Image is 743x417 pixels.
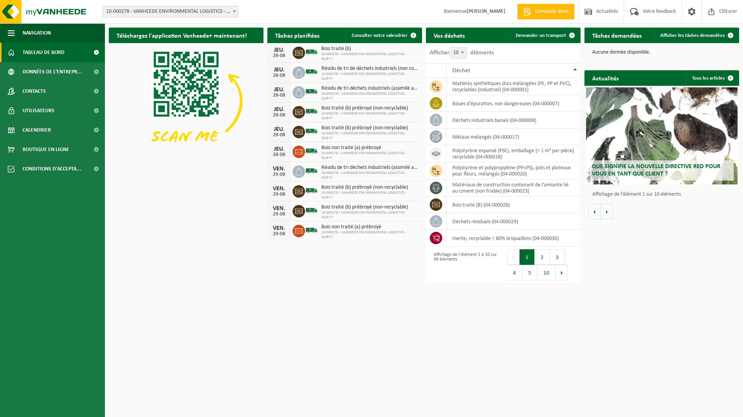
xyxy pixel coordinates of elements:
td: polystyrène et polypropylène (PP+PS), pots et plateaux pour fleurs, mélangés (04-000020) [446,162,581,179]
span: Calendrier [23,120,51,140]
button: Vorige [588,204,601,219]
span: 10-000278 - VANHEEDE ENVIRONMENTAL LOGISTICS - QUEVY [321,191,418,200]
span: 10-000278 - VANHEEDE ENVIRONMENTAL LOGISTICS - QUEVY [321,131,418,141]
span: Demander un transport [516,33,566,38]
span: Résidu de tri déchets industriels (assimilé avec déchets ménager) [321,165,418,171]
button: 3 [550,249,565,265]
img: BL-SO-LV [305,224,318,237]
span: 10 [450,47,467,59]
span: 10-000278 - VANHEEDE ENVIRONMENTAL LOGISTICS - QUEVY [321,210,418,220]
span: 10-000278 - VANHEEDE ENVIRONMENTAL LOGISTICS - QUEVY [321,111,418,121]
img: BL-SO-LV [305,45,318,59]
img: BL-SO-LV [305,164,318,177]
div: JEU. [271,106,287,113]
span: 10-000278 - VANHEEDE ENVIRONMENTAL LOGISTICS - QUEVY [321,151,418,160]
span: 10 [450,47,466,58]
div: 29-08 [271,212,287,217]
div: 28-08 [271,132,287,138]
a: Demander un transport [509,28,580,43]
h2: Téléchargez l'application Vanheede+ maintenant! [109,28,255,43]
span: Que signifie la nouvelle directive RED pour vous en tant que client ? [592,163,720,177]
div: JEU. [271,67,287,73]
span: Afficher les tâches demandées [660,33,725,38]
button: 2 [535,249,550,265]
img: BL-SO-LV [305,105,318,118]
button: Next [556,265,568,280]
div: JEU. [271,126,287,132]
button: Previous [507,249,520,265]
h2: Tâches planifiées [267,28,327,43]
span: Résidu de tri déchets industriels (assimilé avec déchets ménager) [321,85,418,92]
button: Volgende [601,204,613,219]
h2: Actualités [584,70,626,85]
span: 10-000278 - VANHEEDE ENVIRONMENTAL LOGISTICS - QUEVY - QUÉVY-LE-GRAND [103,6,238,17]
span: Demande devis [533,8,570,16]
strong: [PERSON_NAME] [467,9,506,14]
span: Données de l'entrepr... [23,62,82,82]
img: BL-SO-LV [305,184,318,197]
span: 10-000278 - VANHEEDE ENVIRONMENTAL LOGISTICS - QUEVY [321,171,418,180]
img: BL-SO-LV [305,125,318,138]
span: Déchet [452,68,470,74]
a: Demande devis [517,4,574,19]
label: Afficher éléments [430,50,494,56]
td: métaux mélangés (04-000017) [446,129,581,145]
h2: Tâches demandées [584,28,649,43]
td: boues d'épuration, non dangereuses (04-000007) [446,95,581,112]
div: 28-08 [271,73,287,78]
p: Aucune donnée disponible. [592,50,731,55]
span: Conditions d'accepta... [23,159,81,179]
div: JEU. [271,146,287,152]
a: Consulter votre calendrier [345,28,421,43]
h2: Vos déchets [426,28,473,43]
div: JEU. [271,87,287,93]
div: VEN. [271,225,287,231]
td: matières synthétiques durs mélangées (PE, PP et PVC), recyclables (industriel) (04-000001) [446,78,581,95]
td: déchets industriels banals (04-000008) [446,112,581,129]
span: 10-000278 - VANHEEDE ENVIRONMENTAL LOGISTICS - QUEVY [321,52,418,61]
div: VEN. [271,205,287,212]
p: Affichage de l'élément 1 sur 10 éléments [592,192,735,197]
div: 28-08 [271,93,287,98]
div: 29-08 [271,172,287,177]
div: Affichage de l'élément 1 à 10 sur 99 éléments [430,248,499,281]
span: 10-000278 - VANHEEDE ENVIRONMENTAL LOGISTICS - QUEVY [321,92,418,101]
button: 10 [537,265,556,280]
a: Que signifie la nouvelle directive RED pour vous en tant que client ? [586,87,738,184]
span: Boutique en ligne [23,140,69,159]
div: 28-08 [271,152,287,158]
span: Bois non traité (a) prébroyé [321,145,418,151]
div: 28-08 [271,53,287,59]
span: Bois traité (b) prébroyé (non-recyclable) [321,105,418,111]
span: 10-000278 - VANHEEDE ENVIRONMENTAL LOGISTICS - QUEVY [321,72,418,81]
div: VEN. [271,166,287,172]
img: BL-SO-LV [305,65,318,78]
button: 4 [507,265,522,280]
td: inerte, recyclable < 80% briquaillons (04-000030) [446,230,581,247]
img: BL-SO-LV [305,85,318,98]
span: Utilisateurs [23,101,54,120]
span: Bois traité (b) prébroyé (non-recyclable) [321,204,418,210]
span: 10-000278 - VANHEEDE ENVIRONMENTAL LOGISTICS - QUEVY - QUÉVY-LE-GRAND [103,6,239,17]
a: Tous les articles [686,70,738,86]
button: 5 [522,265,537,280]
span: Bois traité (b) prébroyé (non-recyclable) [321,184,418,191]
span: Tableau de bord [23,43,65,62]
div: VEN. [271,186,287,192]
td: déchets résiduels (04-000029) [446,213,581,230]
td: matériaux de construction contenant de l'amiante lié au ciment (non friable) (04-000023) [446,179,581,196]
span: Consulter votre calendrier [352,33,408,38]
td: bois traité (B) (04-000028) [446,196,581,213]
span: Bois traité (b) prébroyé (non-recyclable) [321,125,418,131]
div: 29-08 [271,231,287,237]
a: Afficher les tâches demandées [654,28,738,43]
div: 29-08 [271,192,287,197]
span: Bois non traité (a) prébroyé [321,224,418,230]
img: Download de VHEPlus App [109,43,263,159]
div: JEU. [271,47,287,53]
td: polystyrène expansé (PSE), emballage (< 1 m² par pièce) recyclable (04-000018) [446,145,581,162]
span: Navigation [23,23,51,43]
button: 1 [520,249,535,265]
div: 28-08 [271,113,287,118]
span: Bois traité (b) [321,46,418,52]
